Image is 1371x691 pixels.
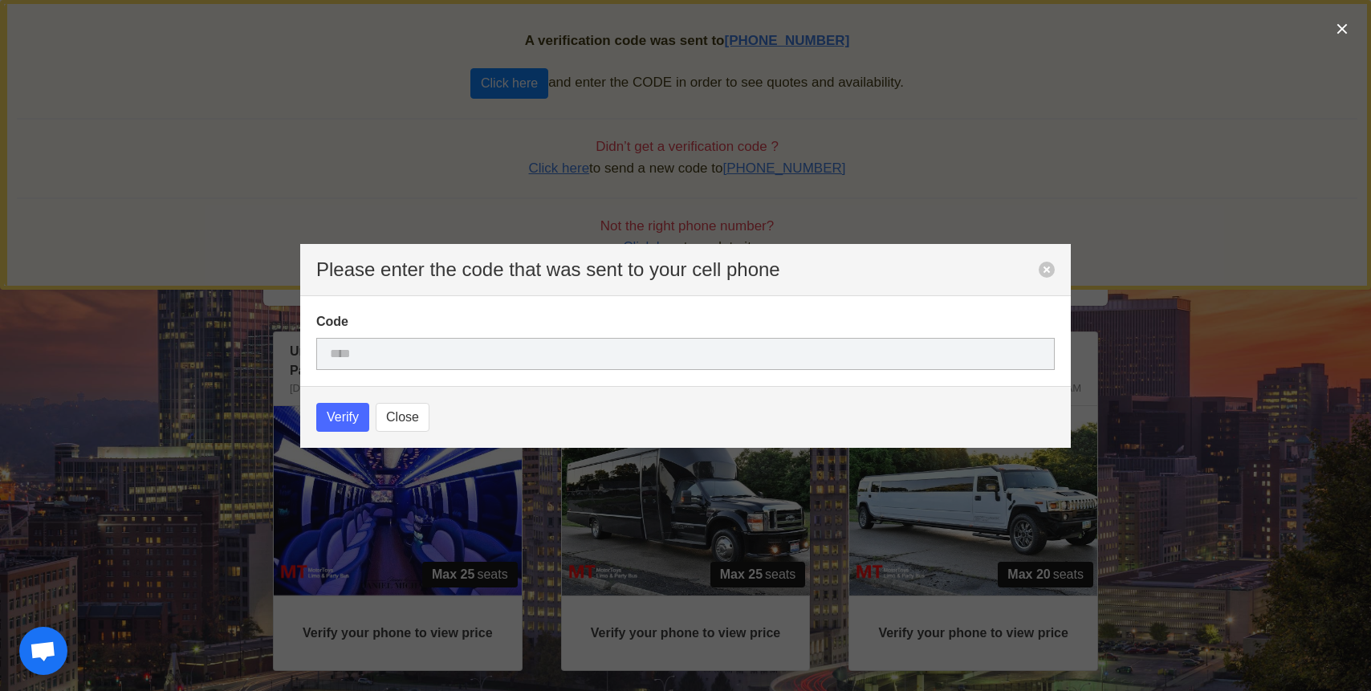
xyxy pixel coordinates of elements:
label: Code [316,312,1055,331]
p: Please enter the code that was sent to your cell phone [316,260,1039,279]
button: Close [376,403,429,432]
button: Verify [316,403,369,432]
span: Close [386,408,419,427]
div: Open chat [19,627,67,675]
span: Verify [327,408,359,427]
